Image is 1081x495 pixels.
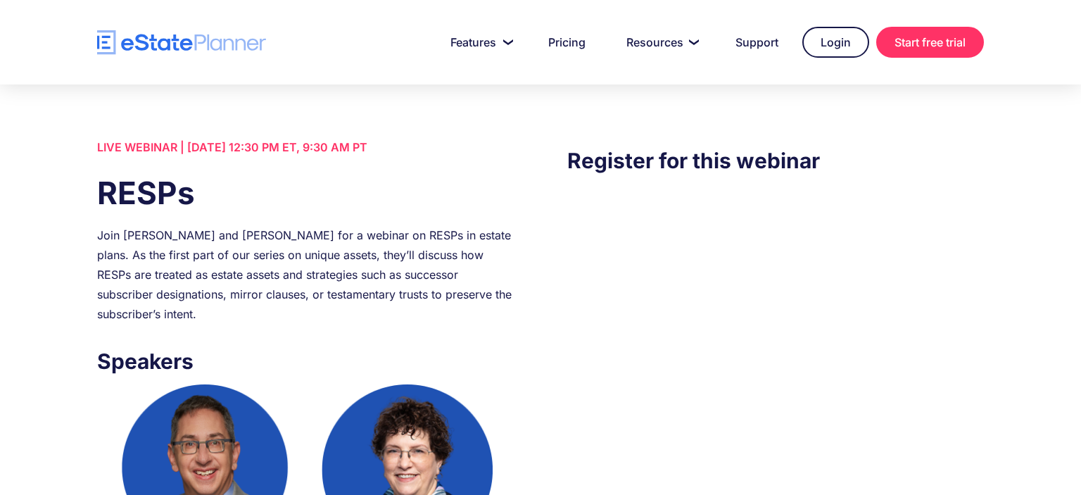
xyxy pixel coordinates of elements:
h1: RESPs [97,171,514,215]
a: Support [719,28,795,56]
a: Resources [609,28,712,56]
div: Join [PERSON_NAME] and [PERSON_NAME] for a webinar on RESPs in estate plans. As the first part of... [97,225,514,324]
div: LIVE WEBINAR | [DATE] 12:30 PM ET, 9:30 AM PT [97,137,514,157]
iframe: Form 0 [567,205,984,457]
a: home [97,30,266,55]
a: Features [434,28,524,56]
a: Pricing [531,28,602,56]
h3: Register for this webinar [567,144,984,177]
h3: Speakers [97,345,514,377]
a: Start free trial [876,27,984,58]
a: Login [802,27,869,58]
